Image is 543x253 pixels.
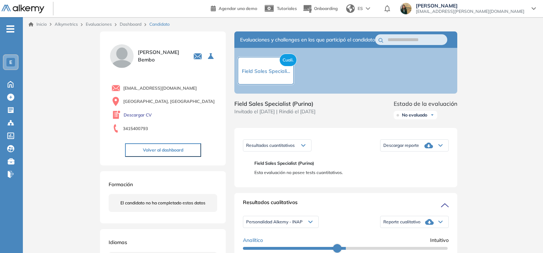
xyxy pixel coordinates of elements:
[430,237,449,244] span: Intuitivo
[358,5,363,12] span: ES
[430,113,434,117] img: Ícono de flecha
[279,54,297,66] span: Cuali.
[211,4,257,12] a: Agendar una demo
[55,21,78,27] span: Alkymetrics
[123,125,148,132] span: 3415400793
[507,219,543,253] iframe: Chat Widget
[346,4,355,13] img: world
[86,21,112,27] a: Evaluaciones
[29,21,47,28] a: Inicio
[1,5,44,14] img: Logo
[242,68,290,74] span: Field Sales Speciali...
[123,85,197,91] span: [EMAIL_ADDRESS][DOMAIN_NAME]
[240,36,375,44] span: Evaluaciones y challenges en los que participó el candidato
[246,143,295,148] span: Resultados cuantitativos
[246,219,303,225] span: Personalidad Alkemy - INAP
[234,99,315,108] span: Field Sales Specialist (Purina)
[9,59,12,65] span: E
[383,219,420,225] span: Reporte cualitativo
[314,6,338,11] span: Onboarding
[394,99,457,108] span: Estado de la evaluación
[123,98,215,105] span: [GEOGRAPHIC_DATA], [GEOGRAPHIC_DATA]
[416,9,524,14] span: [EMAIL_ADDRESS][PERSON_NAME][DOMAIN_NAME]
[243,237,263,244] span: Analítico
[124,112,152,118] a: Descargar CV
[109,181,133,188] span: Formación
[219,6,257,11] span: Agendar una demo
[120,200,205,206] span: El candidato no ha completado estos datos
[6,28,14,30] i: -
[416,3,524,9] span: [PERSON_NAME]
[120,21,141,27] a: Dashboard
[109,43,135,69] img: PROFILE_MENU_LOGO_USER
[366,7,370,10] img: arrow
[254,169,443,176] span: Esta evaluación no posee tests cuantitativos.
[402,112,427,118] span: No evaluado
[254,160,443,167] span: Field Sales Specialist (Purina)
[383,143,419,148] span: Descargar reporte
[243,199,298,210] span: Resultados cualitativos
[277,6,297,11] span: Tutoriales
[303,1,338,16] button: Onboarding
[149,21,170,28] span: Candidato
[109,239,127,245] span: Idiomas
[234,108,315,115] span: Invitado el [DATE] | Rindió el [DATE]
[138,49,185,64] span: [PERSON_NAME] Bembo
[125,143,201,157] button: Volver al dashboard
